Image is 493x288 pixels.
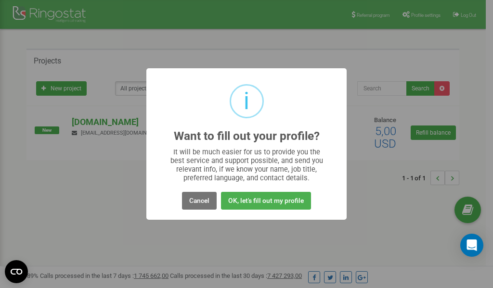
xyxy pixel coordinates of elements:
button: Cancel [182,192,217,210]
button: Open CMP widget [5,260,28,283]
button: OK, let's fill out my profile [221,192,311,210]
div: Open Intercom Messenger [460,234,483,257]
div: i [244,86,249,117]
h2: Want to fill out your profile? [174,130,320,143]
div: It will be much easier for us to provide you the best service and support possible, and send you ... [166,148,328,182]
